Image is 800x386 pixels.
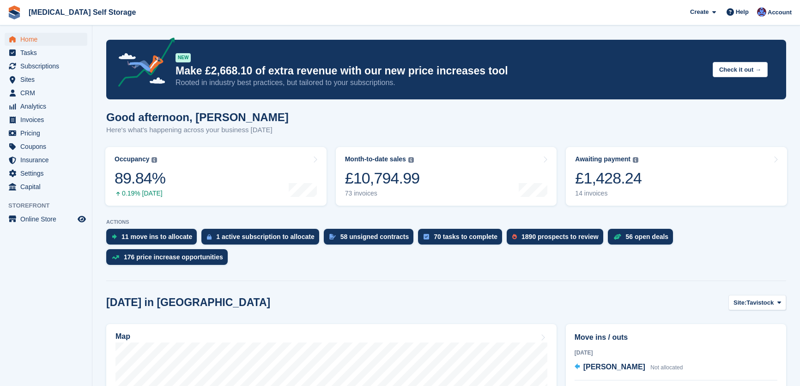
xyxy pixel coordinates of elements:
[115,155,149,163] div: Occupancy
[575,169,642,188] div: £1,428.24
[575,155,630,163] div: Awaiting payment
[340,233,409,240] div: 58 unsigned contracts
[408,157,414,163] img: icon-info-grey-7440780725fd019a000dd9b08b2336e03edf1995a4989e88bcd33f0948082b44.svg
[434,233,497,240] div: 70 tasks to complete
[176,64,705,78] p: Make £2,668.10 of extra revenue with our new price increases tool
[115,190,165,197] div: 0.19% [DATE]
[25,5,139,20] a: [MEDICAL_DATA] Self Storage
[733,298,746,307] span: Site:
[115,332,130,341] h2: Map
[613,233,621,240] img: deal-1b604bf984904fb50ccaf53a9ad4b4a5d6e5aea283cecdc64d6e3604feb123c2.svg
[5,180,87,193] a: menu
[106,229,201,249] a: 11 move ins to allocate
[5,60,87,73] a: menu
[424,234,429,239] img: task-75834270c22a3079a89374b754ae025e5fb1db73e45f91037f5363f120a921f8.svg
[20,180,76,193] span: Capital
[626,233,669,240] div: 56 open deals
[5,73,87,86] a: menu
[5,127,87,140] a: menu
[345,155,406,163] div: Month-to-date sales
[106,249,232,270] a: 176 price increase opportunities
[216,233,314,240] div: 1 active subscription to allocate
[20,153,76,166] span: Insurance
[20,73,76,86] span: Sites
[7,6,21,19] img: stora-icon-8386f47178a22dfd0bd8f6a31ec36ba5ce8667c1dd55bd0f319d3a0aa187defe.svg
[5,46,87,59] a: menu
[690,7,709,17] span: Create
[633,157,638,163] img: icon-info-grey-7440780725fd019a000dd9b08b2336e03edf1995a4989e88bcd33f0948082b44.svg
[728,295,786,310] button: Site: Tavistock
[20,86,76,99] span: CRM
[152,157,157,163] img: icon-info-grey-7440780725fd019a000dd9b08b2336e03edf1995a4989e88bcd33f0948082b44.svg
[5,113,87,126] a: menu
[713,62,768,77] button: Check it out →
[5,33,87,46] a: menu
[5,140,87,153] a: menu
[121,233,192,240] div: 11 move ins to allocate
[20,140,76,153] span: Coupons
[5,153,87,166] a: menu
[124,253,223,261] div: 176 price increase opportunities
[20,127,76,140] span: Pricing
[507,229,608,249] a: 1890 prospects to review
[5,167,87,180] a: menu
[8,201,92,210] span: Storefront
[20,113,76,126] span: Invoices
[345,169,420,188] div: £10,794.99
[106,111,289,123] h1: Good afternoon, [PERSON_NAME]
[106,296,270,309] h2: [DATE] in [GEOGRAPHIC_DATA]
[20,33,76,46] span: Home
[512,234,517,239] img: prospect-51fa495bee0391a8d652442698ab0144808aea92771e9ea1ae160a38d050c398.svg
[176,53,191,62] div: NEW
[336,147,557,206] a: Month-to-date sales £10,794.99 73 invoices
[608,229,678,249] a: 56 open deals
[575,361,683,374] a: [PERSON_NAME] Not allocated
[5,100,87,113] a: menu
[768,8,792,17] span: Account
[106,219,786,225] p: ACTIONS
[5,86,87,99] a: menu
[345,190,420,197] div: 73 invoices
[575,332,777,343] h2: Move ins / outs
[20,46,76,59] span: Tasks
[575,190,642,197] div: 14 invoices
[110,37,175,90] img: price-adjustments-announcement-icon-8257ccfd72463d97f412b2fc003d46551f7dbcb40ab6d574587a9cd5c0d94...
[746,298,774,307] span: Tavistock
[115,169,165,188] div: 89.84%
[112,234,117,239] img: move_ins_to_allocate_icon-fdf77a2bb77ea45bf5b3d319d69a93e2d87916cf1d5bf7949dd705db3b84f3ca.svg
[76,214,87,225] a: Preview store
[583,363,645,371] span: [PERSON_NAME]
[112,255,119,259] img: price_increase_opportunities-93ffe204e8149a01c8c9dc8f82e8f89637d9d84a8eef4429ea346261dce0b2c0.svg
[176,78,705,88] p: Rooted in industry best practices, but tailored to your subscriptions.
[521,233,599,240] div: 1890 prospects to review
[650,364,683,371] span: Not allocated
[324,229,418,249] a: 58 unsigned contracts
[105,147,327,206] a: Occupancy 89.84% 0.19% [DATE]
[20,167,76,180] span: Settings
[329,234,336,239] img: contract_signature_icon-13c848040528278c33f63329250d36e43548de30e8caae1d1a13099fd9432cc5.svg
[106,125,289,135] p: Here's what's happening across your business [DATE]
[201,229,323,249] a: 1 active subscription to allocate
[575,349,777,357] div: [DATE]
[736,7,749,17] span: Help
[418,229,507,249] a: 70 tasks to complete
[20,60,76,73] span: Subscriptions
[566,147,787,206] a: Awaiting payment £1,428.24 14 invoices
[757,7,766,17] img: Helen Walker
[20,213,76,226] span: Online Store
[5,213,87,226] a: menu
[20,100,76,113] span: Analytics
[207,234,212,240] img: active_subscription_to_allocate_icon-d502201f5373d7db506a760aba3b589e785aa758c864c3986d89f69b8ff3...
